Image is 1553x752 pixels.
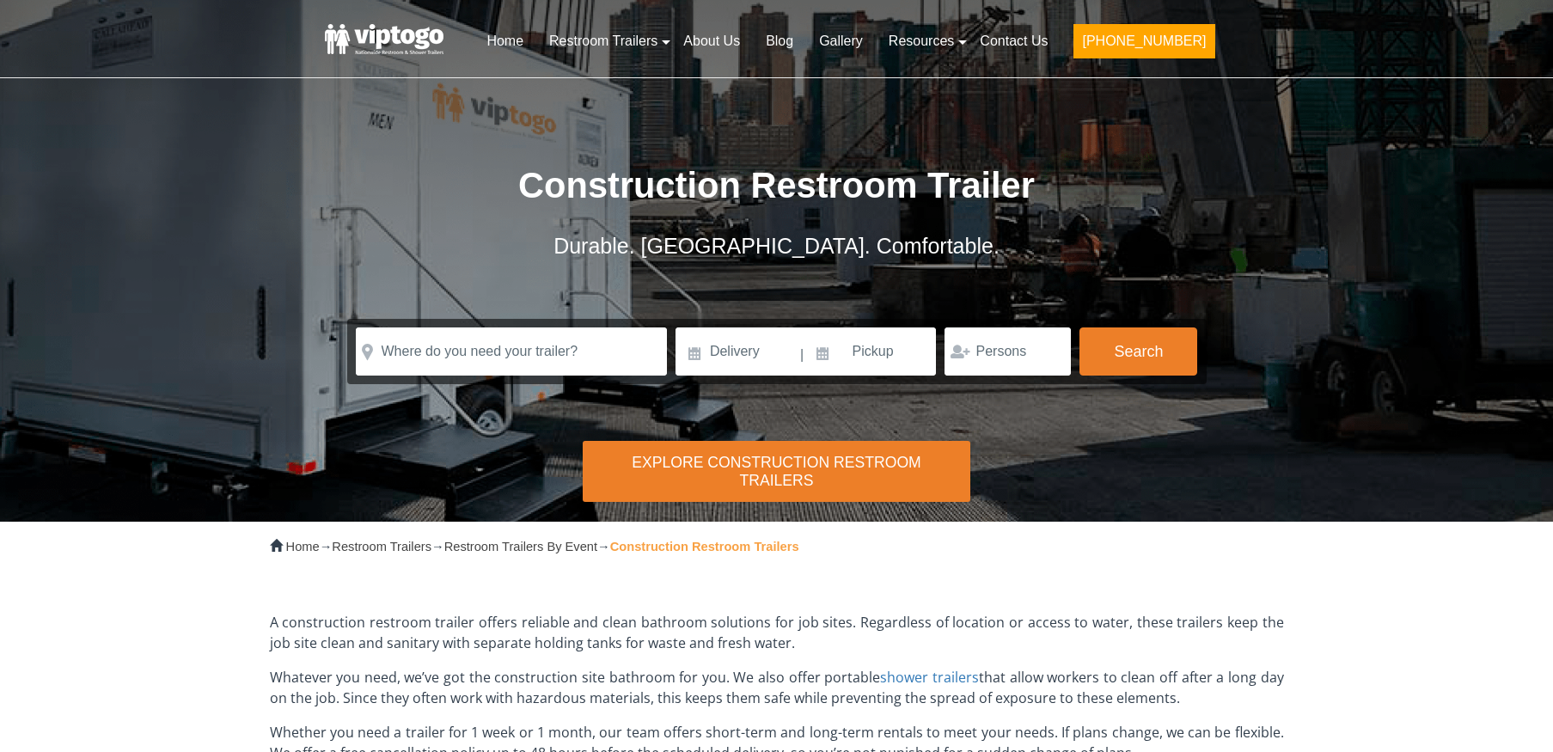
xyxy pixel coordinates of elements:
span: | [800,327,804,382]
button: [PHONE_NUMBER] [1073,24,1214,58]
a: shower trailers [880,668,979,687]
span: Construction Restroom Trailer [518,165,1035,205]
a: About Us [670,22,753,60]
input: Delivery [676,327,798,376]
a: Gallery [806,22,876,60]
button: Search [1079,327,1197,376]
span: Durable. [GEOGRAPHIC_DATA]. Comfortable. [553,234,1000,258]
a: Restroom Trailers By Event [444,540,597,553]
span: → → → [286,540,799,553]
input: Where do you need your trailer? [356,327,667,376]
strong: Construction Restroom Trailers [610,540,799,553]
span: that allow workers to clean off after a long day on the job. Since they often work with hazardous... [270,668,1284,707]
input: Pickup [806,327,937,376]
a: Contact Us [967,22,1061,60]
a: [PHONE_NUMBER] [1061,22,1227,69]
a: Blog [753,22,806,60]
input: Persons [945,327,1071,376]
a: Home [474,22,536,60]
a: Restroom Trailers [332,540,431,553]
div: Explore Construction Restroom Trailers [583,441,971,502]
a: Restroom Trailers [536,22,670,60]
a: Resources [876,22,967,60]
span: Whatever you need, we’ve got the construction site bathroom for you. We also offer portable [270,668,881,687]
span: A construction restroom trailer offers reliable and clean bathroom solutions for job sites. Regar... [270,613,1284,652]
a: Home [286,540,320,553]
